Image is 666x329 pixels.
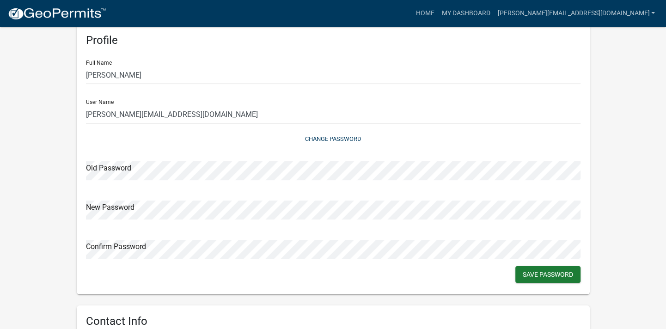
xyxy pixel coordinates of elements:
[86,131,580,146] button: Change Password
[86,315,580,328] h6: Contact Info
[86,34,580,47] h6: Profile
[515,266,580,283] button: Save Password
[494,5,659,22] a: [PERSON_NAME][EMAIL_ADDRESS][DOMAIN_NAME]
[412,5,438,22] a: Home
[438,5,494,22] a: My Dashboard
